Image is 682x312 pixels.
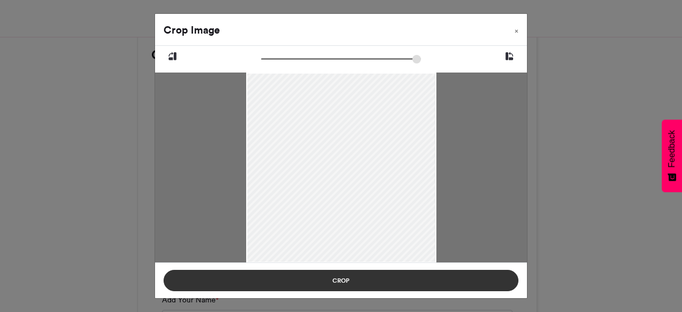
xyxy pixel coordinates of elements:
[164,22,220,38] h4: Crop Image
[164,270,518,291] button: Crop
[515,28,518,34] span: ×
[667,130,677,167] span: Feedback
[637,269,671,301] iframe: chat widget
[662,119,682,192] button: Feedback - Show survey
[506,14,527,44] button: Close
